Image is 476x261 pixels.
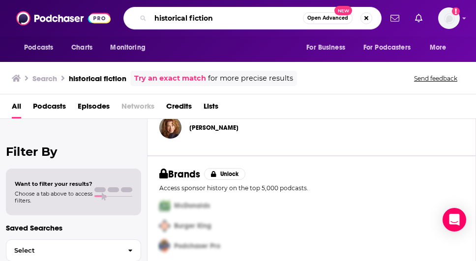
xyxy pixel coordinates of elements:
[134,73,206,84] a: Try an exact match
[155,216,174,236] img: Second Pro Logo
[33,98,66,118] a: Podcasts
[208,73,293,84] span: for more precise results
[12,98,21,118] a: All
[189,124,238,132] a: Mary Sharratt
[411,74,460,83] button: Send feedback
[15,180,92,187] span: Want to filter your results?
[204,98,218,118] a: Lists
[443,208,466,232] div: Open Intercom Messenger
[174,202,210,210] span: McDonalds
[16,9,111,28] img: Podchaser - Follow, Share and Rate Podcasts
[110,41,145,55] span: Monitoring
[6,223,141,232] p: Saved Searches
[174,242,220,250] span: Podchaser Pro
[174,222,211,230] span: Burger King
[150,10,303,26] input: Search podcasts, credits, & more...
[438,7,460,29] button: Show profile menu
[438,7,460,29] span: Logged in as AtriaBooks
[24,41,53,55] span: Podcasts
[204,168,246,180] button: Unlock
[452,7,460,15] svg: Add a profile image
[121,98,154,118] span: Networks
[6,247,120,254] span: Select
[69,74,126,83] h3: historical fiction
[363,41,411,55] span: For Podcasters
[65,38,98,57] a: Charts
[159,116,181,139] img: Mary Sharratt
[166,98,192,118] a: Credits
[334,6,352,15] span: New
[32,74,57,83] h3: Search
[357,38,425,57] button: open menu
[387,10,403,27] a: Show notifications dropdown
[103,38,158,57] button: open menu
[430,41,446,55] span: More
[15,190,92,204] span: Choose a tab above to access filters.
[411,10,426,27] a: Show notifications dropdown
[438,7,460,29] img: User Profile
[423,38,459,57] button: open menu
[123,7,382,29] div: Search podcasts, credits, & more...
[155,196,174,216] img: First Pro Logo
[78,98,110,118] a: Episodes
[159,184,464,192] p: Access sponsor history on the top 5,000 podcasts.
[71,41,92,55] span: Charts
[6,145,141,159] h2: Filter By
[159,168,200,180] h2: Brands
[159,112,464,144] button: Mary SharrattMary Sharratt
[303,12,353,24] button: Open AdvancedNew
[306,41,345,55] span: For Business
[155,236,174,256] img: Third Pro Logo
[299,38,357,57] button: open menu
[307,16,348,21] span: Open Advanced
[189,124,238,132] span: [PERSON_NAME]
[17,38,66,57] button: open menu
